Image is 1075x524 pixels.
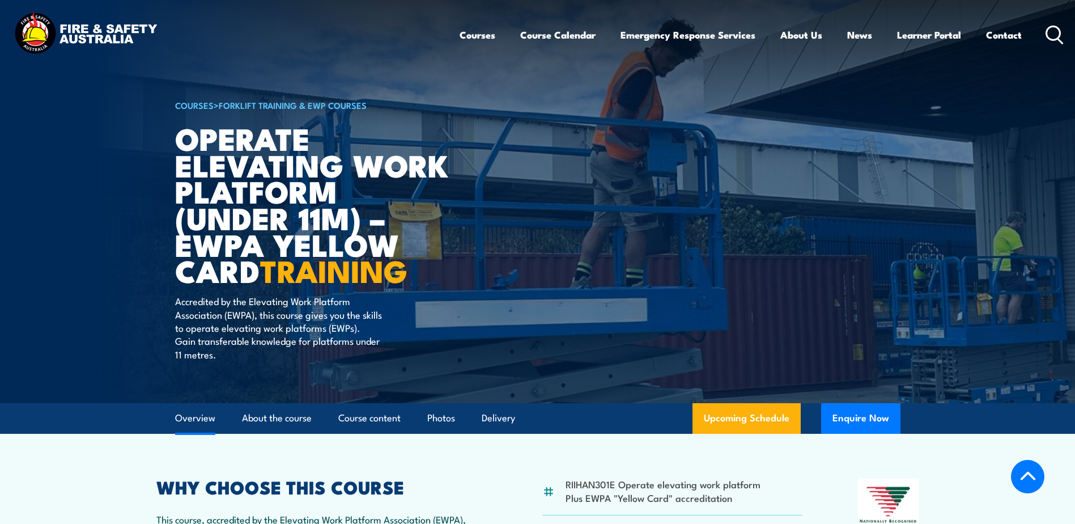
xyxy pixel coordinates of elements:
a: About the course [242,403,312,433]
li: RIIHAN301E Operate elevating work platform [566,477,760,491]
a: Forklift Training & EWP Courses [219,99,367,111]
li: Plus EWPA "Yellow Card" accreditation [566,491,760,504]
a: Contact [986,20,1022,50]
h6: > [175,98,455,112]
a: Emergency Response Services [621,20,755,50]
a: Delivery [482,403,515,433]
p: Accredited by the Elevating Work Platform Association (EWPA), this course gives you the skills to... [175,294,382,361]
a: Course Calendar [520,20,596,50]
a: Overview [175,403,215,433]
strong: TRAINING [260,246,407,293]
a: Learner Portal [897,20,961,50]
button: Enquire Now [821,403,900,434]
a: Photos [427,403,455,433]
h2: WHY CHOOSE THIS COURSE [156,479,487,495]
a: Course content [338,403,401,433]
a: Upcoming Schedule [692,403,801,434]
a: News [847,20,872,50]
a: About Us [780,20,822,50]
a: Courses [460,20,495,50]
h1: Operate Elevating Work Platform (under 11m) – EWPA Yellow Card [175,125,455,284]
a: COURSES [175,99,214,111]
